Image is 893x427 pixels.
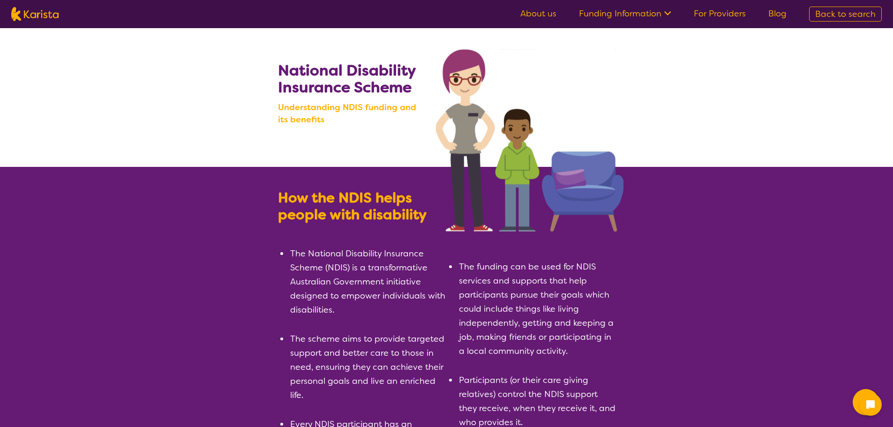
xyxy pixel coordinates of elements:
[11,7,59,21] img: Karista logo
[809,7,882,22] a: Back to search
[278,101,428,126] b: Understanding NDIS funding and its benefits
[520,8,556,19] a: About us
[278,60,415,97] b: National Disability Insurance Scheme
[289,332,447,402] li: The scheme aims to provide targeted support and better care to those in need, ensuring they can a...
[815,8,876,20] span: Back to search
[278,188,427,224] b: How the NDIS helps people with disability
[436,49,623,232] img: Search NDIS services with Karista
[853,389,879,415] button: Channel Menu
[579,8,671,19] a: Funding Information
[458,260,615,358] li: The funding can be used for NDIS services and supports that help participants pursue their goals ...
[289,247,447,317] li: The National Disability Insurance Scheme (NDIS) is a transformative Australian Government initiat...
[768,8,787,19] a: Blog
[694,8,746,19] a: For Providers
